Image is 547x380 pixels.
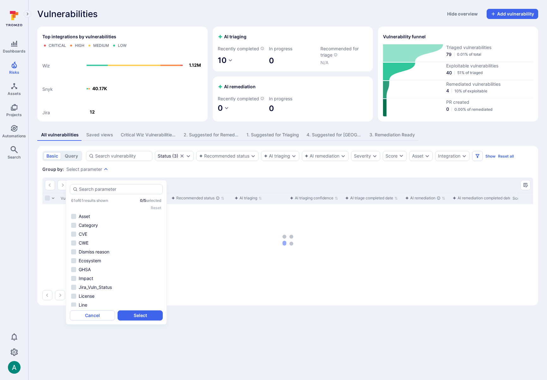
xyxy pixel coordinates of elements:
div: ( 3 ) [158,153,178,159]
button: Sort by function(){return k.createElement(hN.A,{direction:"row",alignItems:"center",gap:4},k.crea... [171,196,224,201]
svg: AI remediated vulnerabilities in the last 7 days [260,97,264,100]
text: 1.12M [189,62,201,67]
span: 0 [269,56,316,66]
button: Sort by function(){return k.createElement(hN.A,{direction:"row",alignItems:"center",gap:4},k.crea... [290,196,338,201]
button: Expand dropdown [186,153,191,159]
h2: AI triaging [218,34,246,40]
div: Critical Wiz Vulnerabilities per Image [121,132,176,138]
button: Sort by function(){return k.createElement(hN.A,{direction:"row",alignItems:"center",gap:4},k.crea... [234,196,262,201]
button: AI remediation [305,153,339,159]
li: CVE [70,230,163,238]
li: Asset [70,213,163,220]
button: Score [383,151,407,161]
span: Recently completed [218,96,265,102]
span: Remediated vulnerabilities [446,81,533,87]
span: Search [8,155,21,159]
text: 40.17K [92,85,107,91]
span: Assets [8,91,21,96]
button: query [62,152,81,160]
text: Jira [42,109,50,115]
span: 0 / 5 [140,198,146,203]
button: Go to the next page [55,290,65,300]
li: Dismiss reason [70,248,163,256]
button: Expand dropdown [291,153,296,159]
div: 1. Suggested for Triaging [246,132,299,138]
p: selected [140,198,161,203]
button: Reset all [498,154,514,159]
span: 0 [269,103,316,114]
div: Saved views [86,132,113,138]
button: Expand dropdown [462,153,467,159]
button: Filters [472,151,483,161]
div: Score [386,153,398,159]
div: AI remediation [405,195,441,201]
div: AI triaging [264,153,290,159]
div: Select parameter [66,167,102,172]
p: N/A [320,59,368,66]
div: Medium [93,43,109,48]
span: Select all rows [45,196,50,201]
span: Triaged vulnerabilities [446,44,533,51]
div: autocomplete options [70,184,163,321]
span: Recently completed [218,46,265,52]
button: Clear selection [179,153,185,159]
span: 10 [218,56,227,65]
span: In progress [269,46,316,52]
button: Go to the previous page [45,180,55,190]
svg: Top integrations by vulnerabilities bar [42,51,203,123]
button: Expand dropdown [103,167,108,172]
button: 0 [218,103,229,114]
li: CWE [70,239,163,247]
span: Projects [6,112,22,117]
text: Wiz [42,63,50,68]
button: Cancel [70,310,115,321]
button: Status(3) [158,153,178,159]
li: Jira_Vuln_Status [70,283,163,291]
div: High [75,43,84,48]
div: All vulnerabilities [41,132,79,138]
div: Integration [438,153,460,159]
span: 0.00% of remediated [454,107,493,112]
li: Line [70,301,163,309]
button: Go to the previous page [42,290,52,300]
span: Vulnerabilities [37,9,98,19]
span: In progress [269,96,316,102]
span: 0.01% of total [457,52,481,57]
span: Exploitable vulnerabilities [446,63,533,69]
button: Expand dropdown [425,153,430,159]
button: Expand navigation menu [24,10,31,18]
div: 4. Suggested for Closure [307,132,362,138]
button: Severity [354,153,371,159]
span: 0 [446,106,449,112]
div: grouping parameters [66,167,108,172]
button: Sort by Vulnerability [61,196,88,201]
button: Asset [412,153,423,159]
span: 40 [446,70,452,76]
i: Expand navigation menu [25,11,30,17]
div: AI triaging confidence [290,195,333,201]
li: GHSA [70,266,163,273]
span: 79 [446,51,452,58]
svg: Vulnerabilities with critical and high severity from supported integrations (SCA/SAST/CSPM) that ... [334,53,337,57]
div: AI triage completed date [345,195,393,201]
div: AI triaging [234,195,257,201]
div: 2. Suggested for Remediation [184,132,239,138]
button: Add vulnerability [487,9,538,19]
button: Expand dropdown [341,153,346,159]
p: 61 of 61 results shown [71,198,108,203]
img: ACg8ocLSa5mPYBaXNx3eFu_EmspyJX0laNWN7cXOFirfQ7srZveEpg=s96-c [8,361,21,374]
button: Sort by function(){return k.createElement(hN.A,{direction:"row",alignItems:"center",gap:4},k.crea... [453,196,516,201]
div: Status [158,153,171,159]
span: 0 [218,103,223,113]
li: Impact [70,275,163,282]
div: Low [118,43,127,48]
span: PR created [446,99,533,105]
button: Recommended status [199,153,249,159]
div: Critical [49,43,66,48]
li: License [70,292,163,300]
span: Automations [2,134,26,138]
button: 10 [218,55,233,66]
button: Show [485,154,495,159]
button: Manage columns [520,180,531,190]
